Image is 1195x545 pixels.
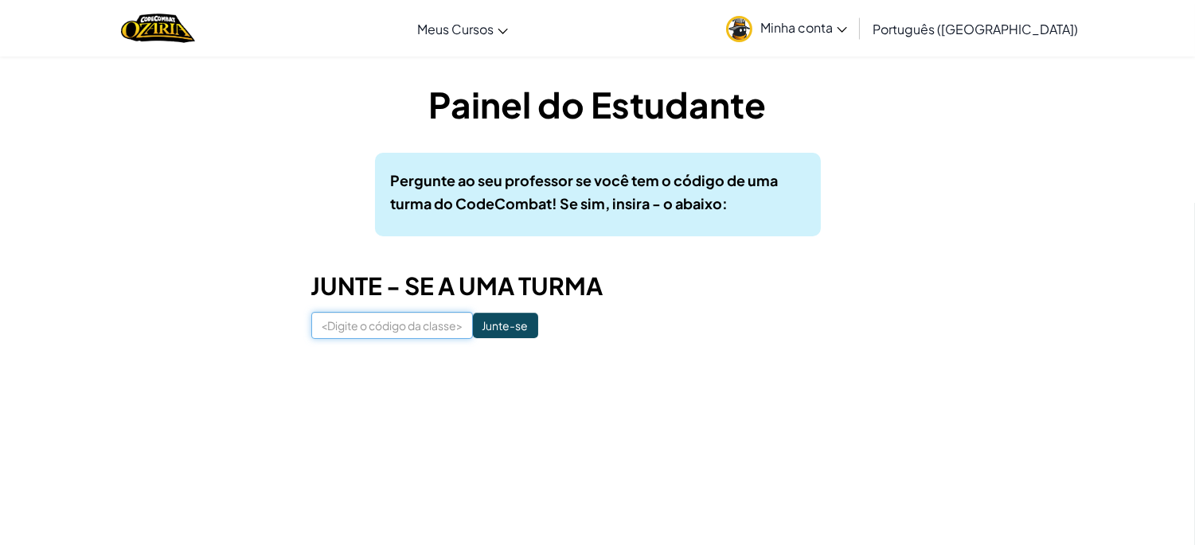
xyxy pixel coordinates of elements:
[391,171,779,212] font: Pergunte ao seu professor se você tem o código de uma turma do CodeCombat! Se sim, insira - o aba...
[417,21,494,37] font: Meus Cursos
[121,12,195,45] img: Lar
[473,313,538,338] input: Junte-se
[865,7,1086,50] a: Português ([GEOGRAPHIC_DATA])
[726,16,752,42] img: avatar
[409,7,516,50] a: Meus Cursos
[311,271,603,301] font: JUNTE - SE A UMA TURMA
[718,3,855,53] a: Minha conta
[873,21,1078,37] font: Português ([GEOGRAPHIC_DATA])
[760,19,833,36] font: Minha conta
[429,82,767,127] font: Painel do Estudante
[121,12,195,45] a: Logotipo do Ozaria by CodeCombat
[311,312,473,339] input: <Digite o código da classe>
